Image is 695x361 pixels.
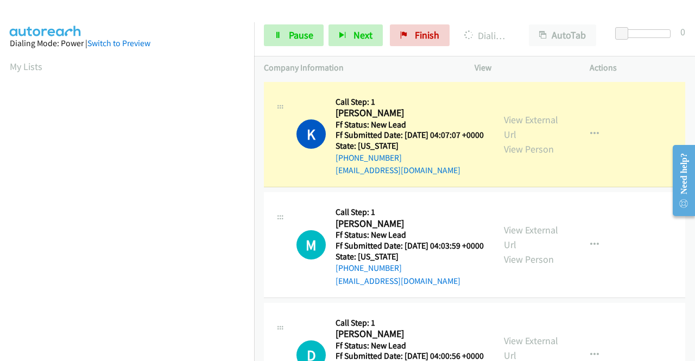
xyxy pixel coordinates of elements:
h5: Call Step: 1 [336,207,484,218]
button: Next [328,24,383,46]
h1: K [296,119,326,149]
a: [EMAIL_ADDRESS][DOMAIN_NAME] [336,276,460,286]
iframe: Resource Center [664,137,695,224]
a: View Person [504,253,554,265]
h1: M [296,230,326,259]
h5: Ff Status: New Lead [336,119,484,130]
p: Actions [590,61,685,74]
a: Finish [390,24,450,46]
a: View Person [504,143,554,155]
h2: [PERSON_NAME] [336,218,481,230]
div: The call is yet to be attempted [296,230,326,259]
h5: Ff Status: New Lead [336,230,484,240]
span: Next [353,29,372,41]
a: [EMAIL_ADDRESS][DOMAIN_NAME] [336,165,460,175]
span: Finish [415,29,439,41]
h5: Ff Status: New Lead [336,340,484,351]
a: View External Url [504,113,558,141]
p: View [475,61,570,74]
a: My Lists [10,60,42,73]
h2: [PERSON_NAME] [336,328,481,340]
h5: Call Step: 1 [336,318,484,328]
h5: Ff Submitted Date: [DATE] 04:07:07 +0000 [336,130,484,141]
h5: State: [US_STATE] [336,251,484,262]
p: Company Information [264,61,455,74]
button: AutoTab [529,24,596,46]
span: Pause [289,29,313,41]
a: [PHONE_NUMBER] [336,263,402,273]
h2: [PERSON_NAME] [336,107,481,119]
a: [PHONE_NUMBER] [336,153,402,163]
h5: State: [US_STATE] [336,141,484,151]
h5: Ff Submitted Date: [DATE] 04:03:59 +0000 [336,240,484,251]
h5: Call Step: 1 [336,97,484,107]
a: Switch to Preview [87,38,150,48]
a: View External Url [504,224,558,251]
div: 0 [680,24,685,39]
div: Dialing Mode: Power | [10,37,244,50]
div: Delay between calls (in seconds) [621,29,671,38]
a: Pause [264,24,324,46]
p: Dialing [PERSON_NAME] [464,28,509,43]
